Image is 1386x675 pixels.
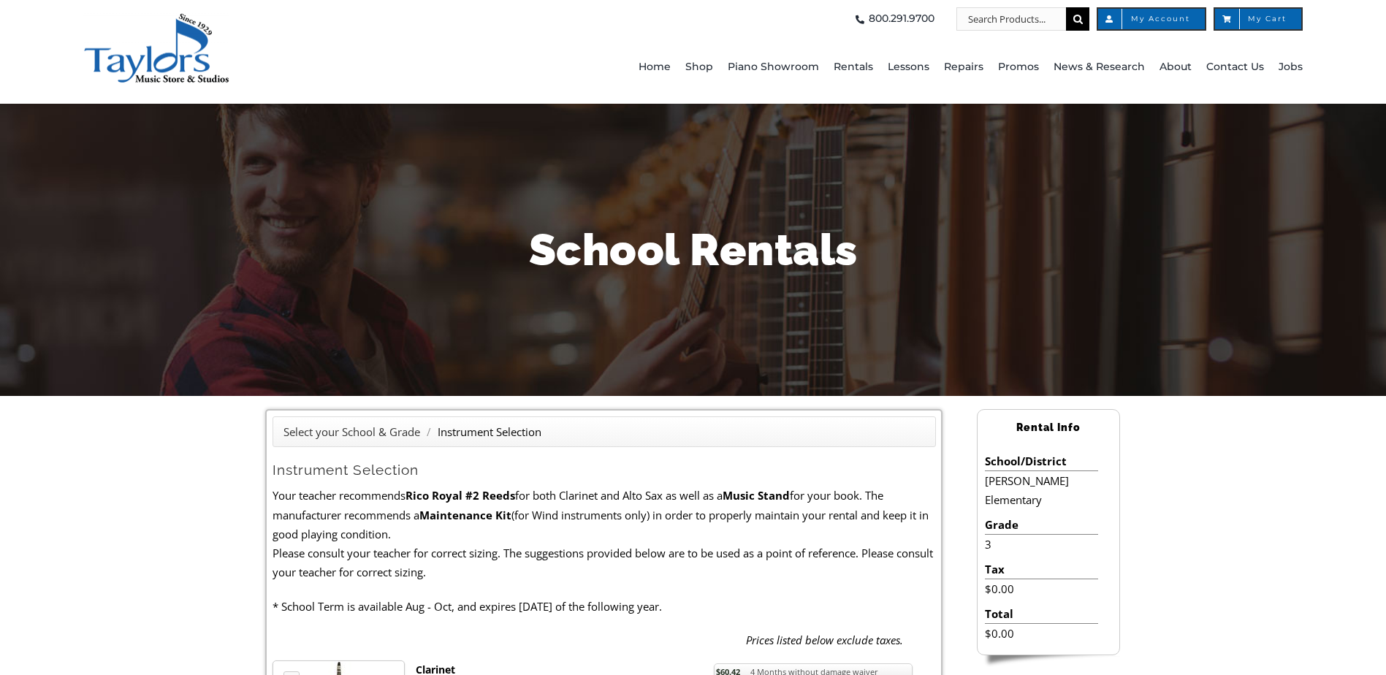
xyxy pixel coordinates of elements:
span: News & Research [1054,56,1145,79]
a: News & Research [1054,31,1145,104]
span: 800.291.9700 [869,7,934,31]
a: Home [639,31,671,104]
a: Piano Showroom [728,31,819,104]
input: Search Products... [956,7,1066,31]
a: Promos [998,31,1039,104]
li: $0.00 [985,579,1098,598]
nav: Top Right [400,7,1303,31]
span: Rentals [834,56,873,79]
li: Instrument Selection [438,422,541,441]
strong: Music Stand [723,488,790,503]
li: Grade [985,515,1098,535]
span: / [423,424,435,439]
a: Contact Us [1206,31,1264,104]
h2: Instrument Selection [273,461,936,479]
span: My Account [1113,15,1190,23]
li: Total [985,604,1098,624]
strong: Maintenance Kit [419,508,511,522]
span: My Cart [1230,15,1287,23]
span: Piano Showroom [728,56,819,79]
span: Repairs [944,56,983,79]
span: Jobs [1279,56,1303,79]
span: Home [639,56,671,79]
img: sidebar-footer.png [977,655,1120,668]
li: [PERSON_NAME] Elementary [985,471,1098,510]
h2: Rental Info [978,415,1119,441]
a: My Account [1097,7,1206,31]
span: Lessons [888,56,929,79]
a: 800.291.9700 [851,7,934,31]
h1: School Rentals [266,219,1121,281]
p: Please consult your teacher for correct sizing. The suggestions provided below are to be used as ... [273,544,936,582]
a: Select your School & Grade [283,424,420,439]
a: My Cart [1214,7,1303,31]
a: About [1160,31,1192,104]
p: * School Term is available Aug - Oct, and expires [DATE] of the following year. [273,597,936,616]
li: $0.00 [985,624,1098,643]
a: Shop [685,31,713,104]
a: Lessons [888,31,929,104]
li: 3 [985,535,1098,554]
li: School/District [985,451,1098,471]
a: taylors-music-store-west-chester [83,11,229,26]
em: Prices listed below exclude taxes. [746,633,903,647]
strong: Rico Royal #2 Reeds [405,488,515,503]
input: Search [1066,7,1089,31]
span: Shop [685,56,713,79]
a: Repairs [944,31,983,104]
span: About [1160,56,1192,79]
a: Jobs [1279,31,1303,104]
a: Rentals [834,31,873,104]
span: Promos [998,56,1039,79]
nav: Main Menu [400,31,1303,104]
span: Contact Us [1206,56,1264,79]
li: Tax [985,560,1098,579]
